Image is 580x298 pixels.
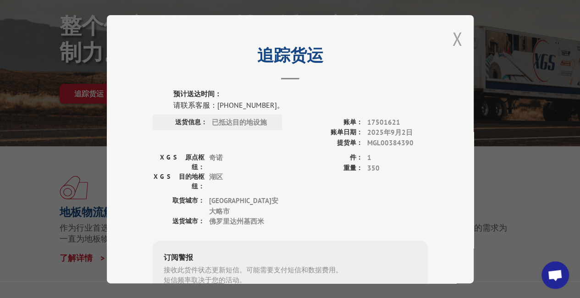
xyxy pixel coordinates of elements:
font: 1 [367,153,371,162]
font: 预计送达时间： [173,89,221,98]
font: 送货信息： [175,117,207,126]
font: 350 [367,163,380,172]
font: 取货城市： [172,196,204,204]
font: 州 [237,217,243,226]
font: 账单： [343,117,363,126]
font: 基西米 [243,217,264,226]
font: 2025年9月2日 [367,128,413,137]
font: 佛罗里达 [209,217,237,226]
font: 17501621 [367,117,400,126]
font: 提货单： [337,138,363,146]
font: [GEOGRAPHIC_DATA] [209,196,271,205]
font: 短信频率取决于您的活动。 [164,276,246,284]
font: 送货城市： [172,217,204,225]
font: MGL00384390 [367,138,414,147]
font: 湖区 [209,172,223,181]
div: Open chat [541,261,569,289]
font: 已抵达目的地设施 [212,117,267,126]
font: XGS 原点枢纽： [160,153,204,171]
button: 关闭模式 [452,27,462,51]
font: 订阅警报 [164,252,193,261]
font: XGS 目的地枢纽： [154,172,204,190]
font: 接收此货件状态更新短信。可能需要支付短信和数据费用。 [164,265,342,274]
font: 追踪货运 [257,44,323,66]
font: 账单日期： [331,128,363,136]
font: 安大略 [209,196,278,215]
font: 重量： [343,163,363,171]
font: 请联系客服：[PHONE_NUMBER]。 [173,100,284,109]
font: 奇诺 [209,153,223,162]
font: 件： [350,153,363,161]
font: 市 [223,206,230,215]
